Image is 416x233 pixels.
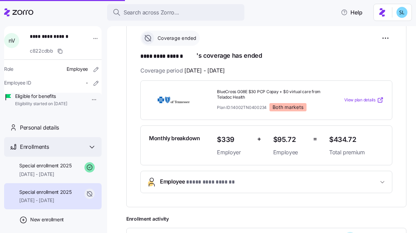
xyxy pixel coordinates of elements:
[329,148,384,157] span: Total premium
[155,35,197,42] span: Coverage ended
[329,134,384,145] span: $434.72
[30,216,64,223] span: New enrollment
[344,97,384,103] a: View plan details
[86,79,88,86] span: -
[257,134,261,144] span: +
[15,101,67,107] span: Eligibility started on [DATE]
[273,134,308,145] span: $95.72
[140,66,225,75] span: Coverage period
[124,8,179,17] span: Search across Zorro...
[217,148,252,157] span: Employer
[30,47,53,54] span: c822cdbb
[160,177,244,187] span: Employee
[107,4,244,21] button: Search across Zorro...
[149,92,198,108] img: BlueCross BlueShield of Tennessee
[19,162,72,169] span: Special enrollment 2025
[15,93,67,100] span: Eligible for benefits
[344,97,375,103] span: View plan details
[335,5,368,19] button: Help
[20,123,59,132] span: Personal details
[273,104,303,110] span: Both markets
[126,215,406,222] span: Enrollment activity
[217,104,267,110] span: Plan ID: 14002TN0400234
[4,79,31,86] span: Employee ID
[9,38,15,43] span: n V
[140,51,392,61] h1: 's coverage has ended
[341,8,362,16] span: Help
[217,134,252,145] span: $339
[273,148,308,157] span: Employee
[396,7,407,18] img: 7c620d928e46699fcfb78cede4daf1d1
[67,66,88,73] span: Employee
[313,134,317,144] span: =
[19,197,72,204] span: [DATE] - [DATE]
[149,134,200,143] span: Monthly breakdown
[19,189,72,196] span: Special enrollment 2025
[217,89,324,101] span: BlueCross G08E $30 PCP Copay + $0 virtual care from Teladoc Health
[4,66,13,73] span: Role
[20,143,49,151] span: Enrollments
[19,171,72,178] span: [DATE] - [DATE]
[184,66,225,75] span: [DATE] - [DATE]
